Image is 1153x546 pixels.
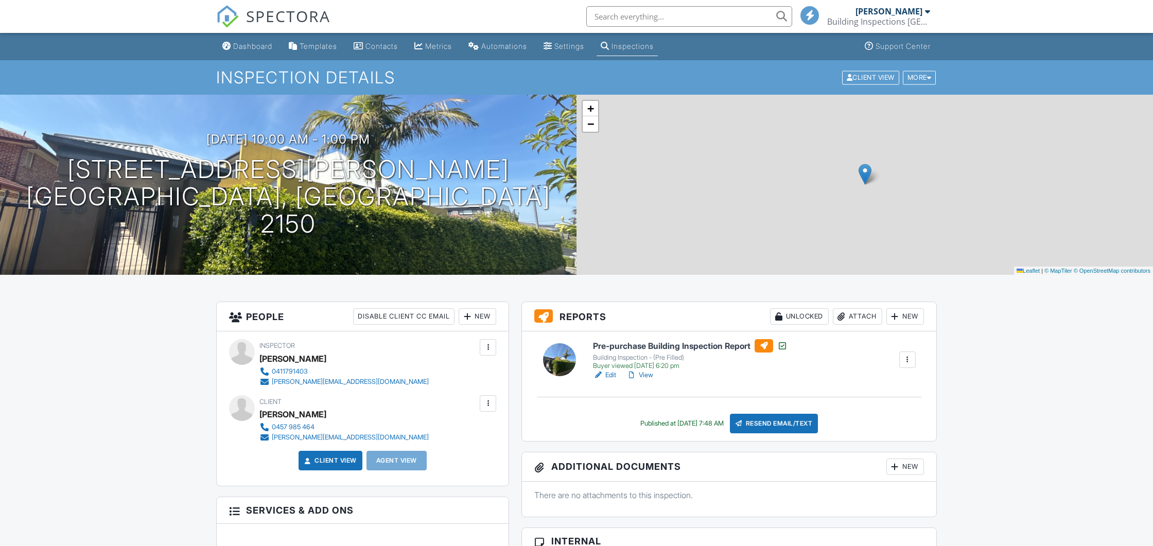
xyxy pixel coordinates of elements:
[302,455,357,466] a: Client View
[217,497,509,524] h3: Services & Add ons
[886,308,924,325] div: New
[827,16,930,27] div: Building Inspections Sydney
[859,164,871,185] img: Marker
[583,116,598,132] a: Zoom out
[593,362,788,370] div: Buyer viewed [DATE] 6:20 pm
[272,433,429,442] div: [PERSON_NAME][EMAIL_ADDRESS][DOMAIN_NAME]
[259,351,326,366] div: [PERSON_NAME]
[855,6,922,16] div: [PERSON_NAME]
[217,302,509,331] h3: People
[464,37,531,56] a: Automations (Basic)
[583,101,598,116] a: Zoom in
[626,370,653,380] a: View
[259,432,429,443] a: [PERSON_NAME][EMAIL_ADDRESS][DOMAIN_NAME]
[1074,268,1150,274] a: © OpenStreetMap contributors
[586,6,792,27] input: Search everything...
[534,489,924,501] p: There are no attachments to this inspection.
[522,452,936,482] h3: Additional Documents
[876,42,931,50] div: Support Center
[259,398,282,406] span: Client
[216,5,239,28] img: The Best Home Inspection Software - Spectora
[259,342,295,349] span: Inspector
[233,42,272,50] div: Dashboard
[861,37,935,56] a: Support Center
[16,156,560,237] h1: [STREET_ADDRESS][PERSON_NAME] [GEOGRAPHIC_DATA], [GEOGRAPHIC_DATA] 2150
[833,308,882,325] div: Attach
[841,73,902,81] a: Client View
[218,37,276,56] a: Dashboard
[206,132,370,146] h3: [DATE] 10:00 am - 1:00 pm
[425,42,452,50] div: Metrics
[481,42,527,50] div: Automations
[730,414,818,433] div: Resend Email/Text
[259,366,429,377] a: 0411791403
[640,419,724,428] div: Published at [DATE] 7:48 AM
[842,71,899,84] div: Client View
[410,37,456,56] a: Metrics
[597,37,658,56] a: Inspections
[216,68,937,86] h1: Inspection Details
[1017,268,1040,274] a: Leaflet
[587,117,594,130] span: −
[216,14,330,36] a: SPECTORA
[593,339,788,353] h6: Pre-purchase Building Inspection Report
[259,377,429,387] a: [PERSON_NAME][EMAIL_ADDRESS][DOMAIN_NAME]
[903,71,936,84] div: More
[522,302,936,331] h3: Reports
[259,407,326,422] div: [PERSON_NAME]
[587,102,594,115] span: +
[350,37,402,56] a: Contacts
[246,5,330,27] span: SPECTORA
[285,37,341,56] a: Templates
[272,423,315,431] div: 0457 985 464
[272,367,308,376] div: 0411791403
[593,339,788,370] a: Pre-purchase Building Inspection Report Building Inspection - (Pre Filled) Buyer viewed [DATE] 6:...
[272,378,429,386] div: [PERSON_NAME][EMAIL_ADDRESS][DOMAIN_NAME]
[554,42,584,50] div: Settings
[1044,268,1072,274] a: © MapTiler
[886,459,924,475] div: New
[612,42,654,50] div: Inspections
[300,42,337,50] div: Templates
[353,308,455,325] div: Disable Client CC Email
[1041,268,1043,274] span: |
[459,308,496,325] div: New
[770,308,829,325] div: Unlocked
[539,37,588,56] a: Settings
[259,422,429,432] a: 0457 985 464
[593,370,616,380] a: Edit
[593,354,788,362] div: Building Inspection - (Pre Filled)
[365,42,398,50] div: Contacts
